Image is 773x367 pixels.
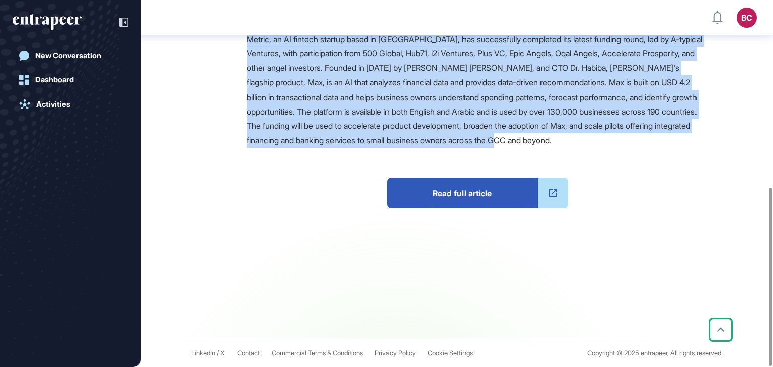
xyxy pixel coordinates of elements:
button: BC [737,8,757,28]
a: Cookie Settings [428,349,473,357]
a: Privacy Policy [375,349,416,357]
a: Read full article [387,178,568,208]
a: Linkedin [191,349,215,357]
div: New Conversation [35,51,101,60]
div: Activities [36,100,70,109]
span: Contact [237,349,260,357]
div: Dashboard [35,75,74,84]
span: / [217,349,219,357]
span: Read full article [387,178,538,208]
a: New Conversation [13,46,128,66]
a: Commercial Terms & Conditions [272,349,363,357]
a: X [220,349,225,357]
div: Copyright © 2025 entrapeer, All rights reserved. [587,349,723,357]
div: entrapeer-logo [13,14,82,30]
a: Dashboard [13,70,128,90]
a: Activities [13,94,128,114]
